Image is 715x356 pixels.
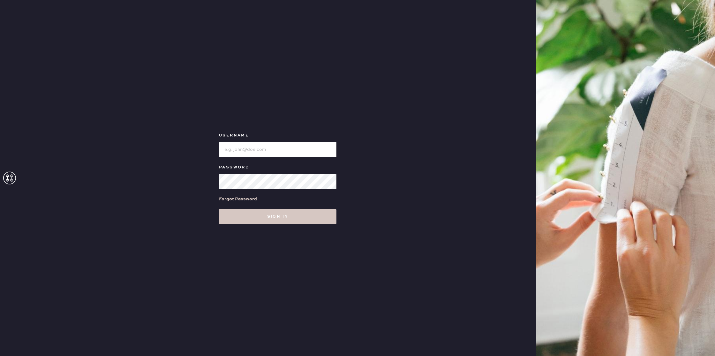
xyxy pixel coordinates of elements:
[219,142,336,157] input: e.g. john@doe.com
[219,189,257,209] a: Forgot Password
[219,196,257,203] div: Forgot Password
[685,327,712,355] iframe: Front Chat
[219,209,336,224] button: Sign in
[219,132,336,139] label: Username
[219,164,336,171] label: Password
